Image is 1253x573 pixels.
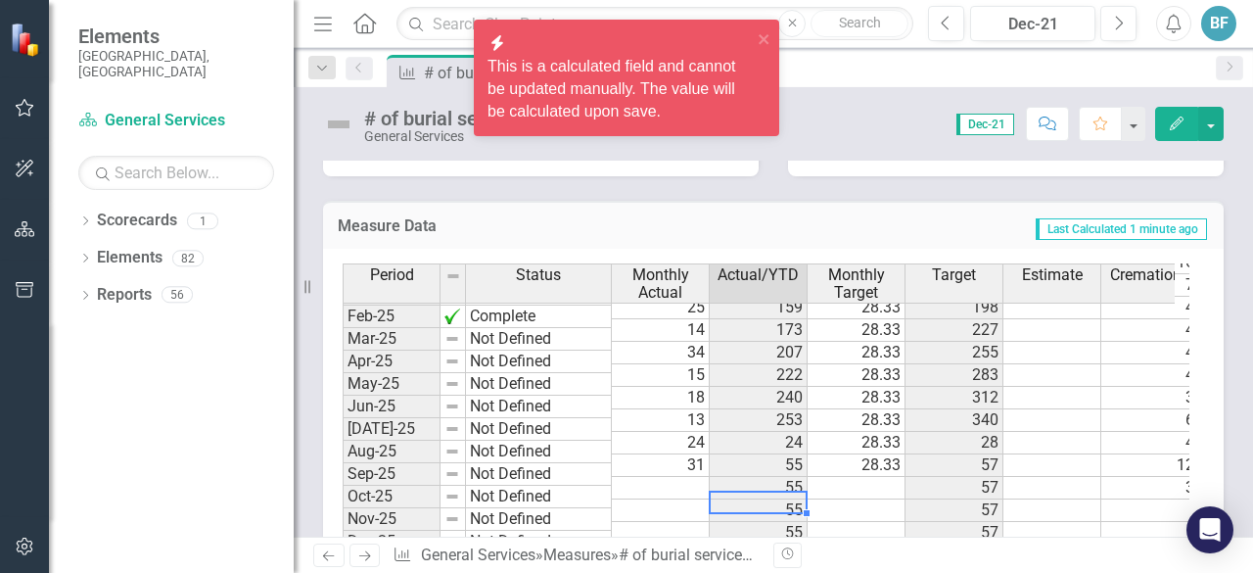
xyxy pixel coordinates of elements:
[1101,387,1199,409] td: 3
[466,441,612,463] td: Not Defined
[905,454,1003,477] td: 57
[1101,364,1199,387] td: 4
[343,441,441,463] td: Aug-25
[905,522,1003,545] td: 57
[1036,218,1207,240] span: Last Calculated 1 minute ago
[444,331,460,347] img: 8DAGhfEEPCf229AAAAAElFTkSuQmCC
[97,210,177,232] a: Scorecards
[1110,266,1189,284] span: Cremations
[905,409,1003,432] td: 340
[393,545,759,567] div: » »
[78,48,274,80] small: [GEOGRAPHIC_DATA], [GEOGRAPHIC_DATA]
[710,409,808,432] td: 253
[323,109,354,140] img: Not Defined
[424,61,578,85] div: # of burial services provided
[612,387,710,409] td: 18
[466,351,612,373] td: Not Defined
[343,351,441,373] td: Apr-25
[710,500,808,522] td: 55
[710,297,808,319] td: 159
[808,364,905,387] td: 28.33
[710,364,808,387] td: 222
[619,546,813,564] div: # of burial services provided
[444,421,460,437] img: 8DAGhfEEPCf229AAAAAElFTkSuQmCC
[445,268,461,284] img: 8DAGhfEEPCf229AAAAAElFTkSuQmCC
[612,454,710,477] td: 31
[758,27,771,50] button: close
[421,546,535,564] a: General Services
[710,522,808,545] td: 55
[444,399,460,414] img: 8DAGhfEEPCf229AAAAAElFTkSuQmCC
[905,319,1003,342] td: 227
[343,396,441,418] td: Jun-25
[612,342,710,364] td: 34
[466,328,612,351] td: Not Defined
[543,546,611,564] a: Measures
[364,129,610,144] div: General Services
[343,328,441,351] td: Mar-25
[343,373,441,396] td: May-25
[977,13,1089,36] div: Dec-21
[1022,266,1083,284] span: Estimate
[905,297,1003,319] td: 198
[364,108,610,129] div: # of burial services provided
[839,15,881,30] span: Search
[808,319,905,342] td: 28.33
[1101,342,1199,364] td: 4
[808,342,905,364] td: 28.33
[710,342,808,364] td: 207
[444,511,460,527] img: 8DAGhfEEPCf229AAAAAElFTkSuQmCC
[444,444,460,459] img: 8DAGhfEEPCf229AAAAAElFTkSuQmCC
[338,217,654,235] h3: Measure Data
[1201,6,1236,41] button: BF
[343,486,441,508] td: Oct-25
[396,7,913,41] input: Search ClearPoint...
[808,432,905,454] td: 28.33
[466,508,612,531] td: Not Defined
[808,297,905,319] td: 28.33
[718,266,799,284] span: Actual/YTD
[343,418,441,441] td: [DATE]-25
[370,266,414,284] span: Period
[612,319,710,342] td: 14
[487,56,752,123] div: This is a calculated field and cannot be updated manually. The value will be calculated upon save.
[1101,454,1199,477] td: 12
[343,463,441,486] td: Sep-25
[811,10,908,37] button: Search
[970,6,1095,41] button: Dec-21
[956,114,1014,135] span: Dec-21
[162,287,193,304] div: 56
[905,364,1003,387] td: 283
[905,500,1003,522] td: 57
[466,531,612,553] td: Not Defined
[444,466,460,482] img: 8DAGhfEEPCf229AAAAAElFTkSuQmCC
[444,489,460,504] img: 8DAGhfEEPCf229AAAAAElFTkSuQmCC
[905,477,1003,500] td: 57
[97,284,152,307] a: Reports
[905,387,1003,409] td: 312
[808,387,905,409] td: 28.33
[466,396,612,418] td: Not Defined
[808,454,905,477] td: 28.33
[616,266,705,301] span: Monthly Actual
[808,409,905,432] td: 28.33
[710,454,808,477] td: 55
[612,409,710,432] td: 13
[710,387,808,409] td: 240
[1101,319,1199,342] td: 4
[466,306,612,328] td: Complete
[710,432,808,454] td: 24
[1186,506,1233,553] div: Open Intercom Messenger
[1101,477,1199,500] td: 3
[932,266,976,284] span: Target
[905,432,1003,454] td: 28
[1101,297,1199,319] td: 4
[444,309,460,324] img: pn3juVPvDdvCqu7vbYrEMDg6CUzabDQhiKWch+xf20x4ApKJKMwAAAABJRU5ErkJggg==
[187,213,218,229] div: 1
[444,376,460,392] img: 8DAGhfEEPCf229AAAAAElFTkSuQmCC
[444,354,460,369] img: 8DAGhfEEPCf229AAAAAElFTkSuQmCC
[78,110,274,132] a: General Services
[466,373,612,396] td: Not Defined
[10,23,44,57] img: ClearPoint Strategy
